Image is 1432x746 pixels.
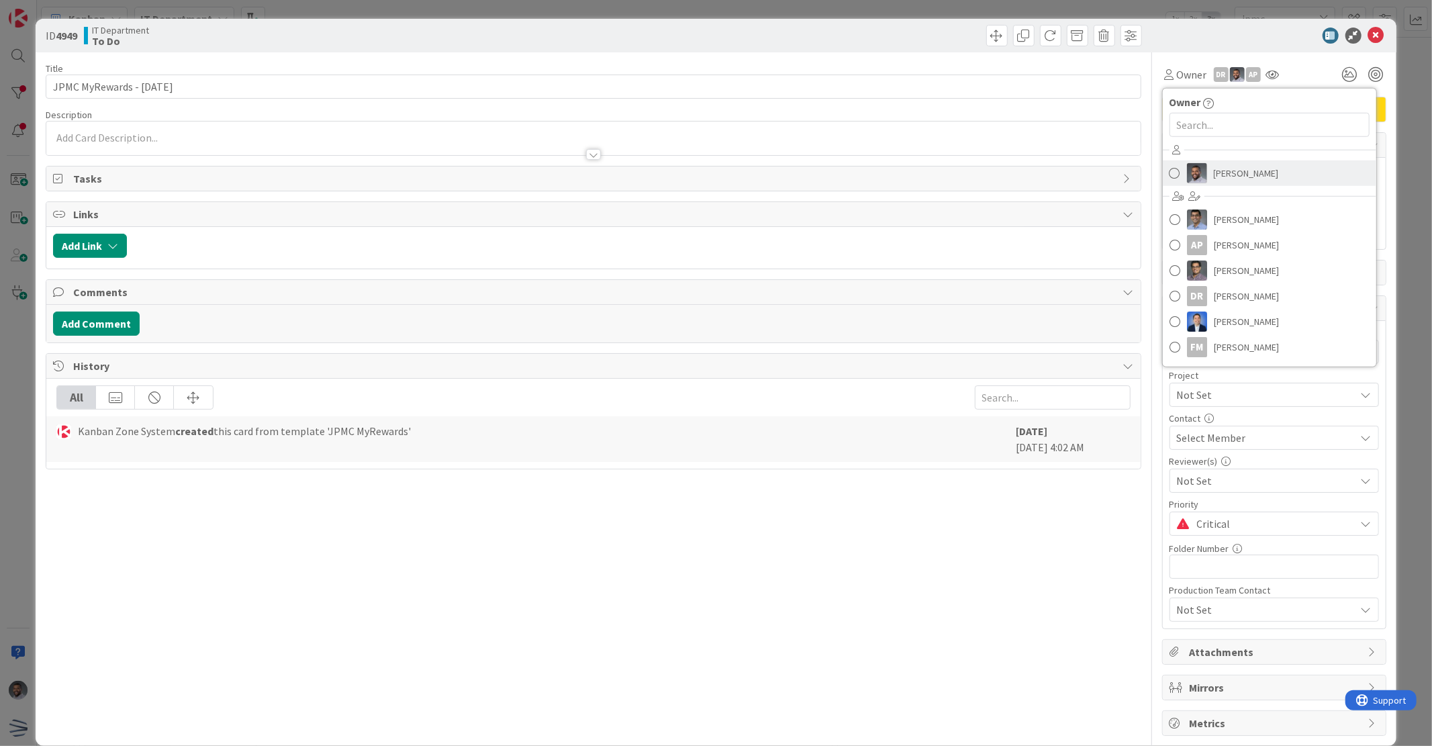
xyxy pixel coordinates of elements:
input: Search... [975,385,1131,410]
span: [PERSON_NAME] [1214,163,1279,183]
span: ID [46,28,77,44]
b: To Do [92,36,149,46]
button: Add Link [53,234,127,258]
span: [PERSON_NAME] [1214,286,1279,306]
img: FS [1187,163,1207,183]
span: Not Set [1177,600,1349,619]
b: 4949 [56,29,77,42]
span: [PERSON_NAME] [1214,209,1279,230]
span: Not Set [1177,473,1355,489]
span: Metrics [1190,715,1362,731]
div: AP [1187,235,1207,255]
span: [PERSON_NAME] [1214,337,1279,357]
a: AP[PERSON_NAME] [1163,207,1376,232]
span: IT Department [92,25,149,36]
div: Project [1170,371,1379,380]
div: Production Team Contact [1170,586,1379,595]
div: Priority [1170,500,1379,509]
span: Kanban Zone System this card from template 'JPMC MyRewards' [78,423,411,439]
a: FM[PERSON_NAME] [1163,334,1376,360]
img: KS [56,424,71,439]
div: DR [1187,286,1207,306]
span: Description [46,109,92,121]
span: [PERSON_NAME] [1214,312,1279,332]
label: Folder Number [1170,543,1229,555]
div: Contact [1170,414,1379,423]
span: [PERSON_NAME] [1214,235,1279,255]
img: CS [1187,261,1207,281]
span: Critical [1197,514,1349,533]
a: DR[PERSON_NAME] [1163,283,1376,309]
span: Owner [1177,66,1207,83]
span: Mirrors [1190,680,1362,696]
a: DP[PERSON_NAME] [1163,309,1376,334]
input: type card name here... [46,75,1141,99]
a: AP[PERSON_NAME] [1163,232,1376,258]
span: Owner [1170,94,1201,110]
a: NG[MEDICAL_DATA][PERSON_NAME] [1163,360,1376,385]
div: All [57,386,96,409]
span: Comments [73,284,1116,300]
a: CS[PERSON_NAME] [1163,258,1376,283]
span: [PERSON_NAME] [1214,261,1279,281]
span: Attachments [1190,644,1362,660]
img: AP [1187,209,1207,230]
b: created [175,424,213,438]
span: Not Set [1177,385,1349,404]
div: Reviewer(s) [1170,457,1379,466]
div: AP [1246,67,1261,82]
span: Support [28,2,61,18]
label: Title [46,62,63,75]
img: FS [1230,67,1245,82]
input: Search... [1170,113,1370,137]
div: FM [1187,337,1207,357]
button: Add Comment [53,312,140,336]
span: Select Member [1177,430,1246,446]
div: DR [1214,67,1229,82]
img: DP [1187,312,1207,332]
span: History [73,358,1116,374]
b: [DATE] [1016,424,1048,438]
a: FS[PERSON_NAME] [1163,160,1376,186]
div: [DATE] 4:02 AM [1016,423,1131,455]
span: Links [73,206,1116,222]
span: Tasks [73,171,1116,187]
